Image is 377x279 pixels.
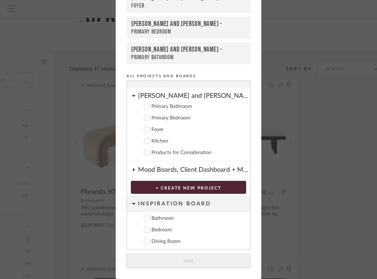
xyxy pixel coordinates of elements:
[151,215,244,222] div: Bathroom
[127,254,250,269] button: Add
[151,127,244,133] div: Foyer
[131,181,246,194] button: + CREATE NEW PROJECT
[131,28,246,35] div: Primary Bedroom
[151,150,244,156] div: Products for Consideration
[131,45,246,54] div: [PERSON_NAME] and [PERSON_NAME] -
[131,2,246,10] div: Foyer
[127,73,250,79] div: All Projects and Boards
[138,196,250,212] div: Inspiration Board
[151,115,244,121] div: Primary Bedroom
[151,138,244,144] div: Kitchen
[151,104,244,110] div: Primary Bathroom
[151,239,244,245] div: Dining Room
[138,162,250,178] div: Mood Boards, Client Dashboard + More
[131,54,246,61] div: Primary Bathroom
[131,20,246,28] div: [PERSON_NAME] and [PERSON_NAME] -
[151,227,244,233] div: Bedroom
[138,88,250,100] div: [PERSON_NAME] and [PERSON_NAME]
